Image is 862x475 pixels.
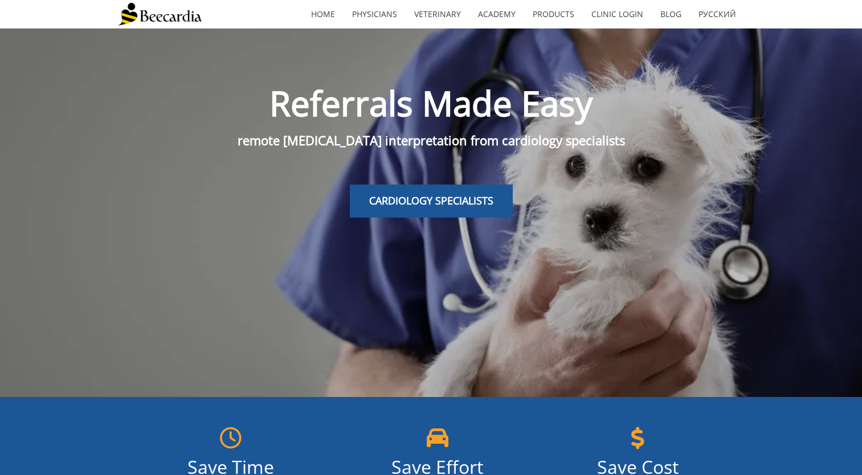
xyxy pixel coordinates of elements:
a: Русский [690,1,745,27]
a: home [303,1,344,27]
span: Referrals Made Easy [269,80,593,126]
a: Blog [652,1,690,27]
a: Products [524,1,583,27]
a: Clinic Login [583,1,652,27]
a: CARDIOLOGY SPECIALISTS [350,185,513,218]
img: Beecardia [118,3,202,26]
a: Veterinary [406,1,469,27]
span: CARDIOLOGY SPECIALISTS [369,194,493,207]
a: Academy [469,1,524,27]
a: Physicians [344,1,406,27]
span: remote [MEDICAL_DATA] interpretation from cardiology specialists [238,132,625,149]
